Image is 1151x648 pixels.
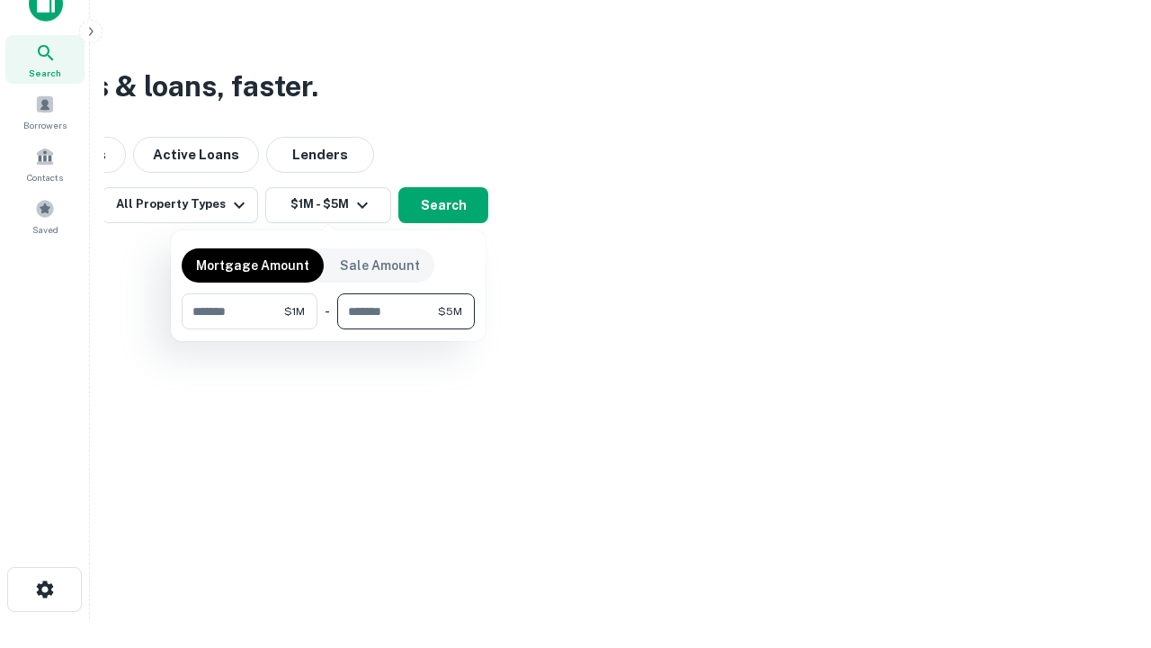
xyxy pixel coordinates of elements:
[196,256,309,275] p: Mortgage Amount
[438,303,462,319] span: $5M
[340,256,420,275] p: Sale Amount
[325,293,330,329] div: -
[1061,504,1151,590] iframe: Chat Widget
[284,303,305,319] span: $1M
